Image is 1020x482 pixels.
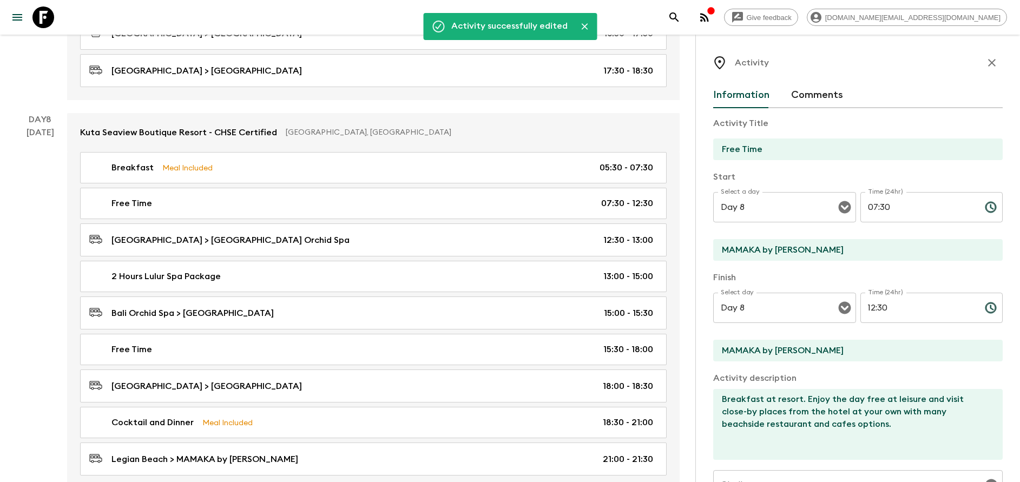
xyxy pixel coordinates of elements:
input: Start Location [713,239,994,261]
a: [GEOGRAPHIC_DATA] > [GEOGRAPHIC_DATA] Orchid Spa12:30 - 13:00 [80,223,667,256]
p: 15:00 - 15:30 [604,307,653,320]
p: Finish [713,271,1003,284]
input: End Location (leave blank if same as Start) [713,340,994,361]
input: E.g Hozuagawa boat tour [713,138,994,160]
a: [GEOGRAPHIC_DATA] > [GEOGRAPHIC_DATA]18:00 - 18:30 [80,369,667,402]
button: Comments [791,82,843,108]
p: 18:30 - 21:00 [603,416,653,429]
p: Kuta Seaview Boutique Resort - CHSE Certified [80,126,277,139]
a: Free Time07:30 - 12:30 [80,188,667,219]
a: [GEOGRAPHIC_DATA] > [GEOGRAPHIC_DATA]17:30 - 18:30 [80,54,667,87]
p: Breakfast [111,161,154,174]
label: Time (24hr) [868,288,903,297]
p: 21:00 - 21:30 [603,453,653,466]
p: Meal Included [202,417,253,428]
p: 15:30 - 18:00 [603,343,653,356]
p: 17:30 - 18:30 [603,64,653,77]
input: hh:mm [860,192,976,222]
input: hh:mm [860,293,976,323]
p: 07:30 - 12:30 [601,197,653,210]
p: 05:30 - 07:30 [600,161,653,174]
a: Give feedback [724,9,798,26]
p: [GEOGRAPHIC_DATA] > [GEOGRAPHIC_DATA] [111,380,302,393]
textarea: Breakfast at resort. Enjoy the day free at leisure and visit close-by places from the hotel at yo... [713,389,994,460]
p: Activity [735,56,769,69]
p: Activity description [713,372,1003,385]
span: Give feedback [741,14,798,22]
p: Bali Orchid Spa > [GEOGRAPHIC_DATA] [111,307,274,320]
button: Choose time, selected time is 12:30 PM [980,297,1002,319]
span: [DOMAIN_NAME][EMAIL_ADDRESS][DOMAIN_NAME] [819,14,1006,22]
a: Bali Orchid Spa > [GEOGRAPHIC_DATA]15:00 - 15:30 [80,296,667,329]
button: search adventures [663,6,685,28]
p: 12:30 - 13:00 [603,234,653,247]
p: Meal Included [162,162,213,174]
div: Activity successfully edited [451,16,568,37]
p: 13:00 - 15:00 [603,270,653,283]
p: [GEOGRAPHIC_DATA], [GEOGRAPHIC_DATA] [286,127,658,138]
button: Open [837,300,852,315]
button: Choose time, selected time is 7:30 AM [980,196,1002,218]
p: [GEOGRAPHIC_DATA] > [GEOGRAPHIC_DATA] [111,64,302,77]
p: [GEOGRAPHIC_DATA] > [GEOGRAPHIC_DATA] Orchid Spa [111,234,350,247]
p: Day 8 [13,113,67,126]
a: Free Time15:30 - 18:00 [80,334,667,365]
label: Select day [721,288,754,297]
button: Information [713,82,769,108]
a: BreakfastMeal Included05:30 - 07:30 [80,152,667,183]
p: 2 Hours Lulur Spa Package [111,270,221,283]
button: Close [576,18,593,35]
a: Cocktail and DinnerMeal Included18:30 - 21:00 [80,407,667,438]
p: 18:00 - 18:30 [603,380,653,393]
p: Activity Title [713,117,1003,130]
button: menu [6,6,28,28]
p: Free Time [111,197,152,210]
div: [DOMAIN_NAME][EMAIL_ADDRESS][DOMAIN_NAME] [807,9,1007,26]
p: Start [713,170,1003,183]
a: Legian Beach > MAMAKA by [PERSON_NAME]21:00 - 21:30 [80,443,667,476]
label: Time (24hr) [868,187,903,196]
button: Open [837,200,852,215]
label: Select a day [721,187,759,196]
p: Legian Beach > MAMAKA by [PERSON_NAME] [111,453,298,466]
p: Cocktail and Dinner [111,416,194,429]
a: 2 Hours Lulur Spa Package13:00 - 15:00 [80,261,667,292]
a: Kuta Seaview Boutique Resort - CHSE Certified[GEOGRAPHIC_DATA], [GEOGRAPHIC_DATA] [67,113,680,152]
p: Free Time [111,343,152,356]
